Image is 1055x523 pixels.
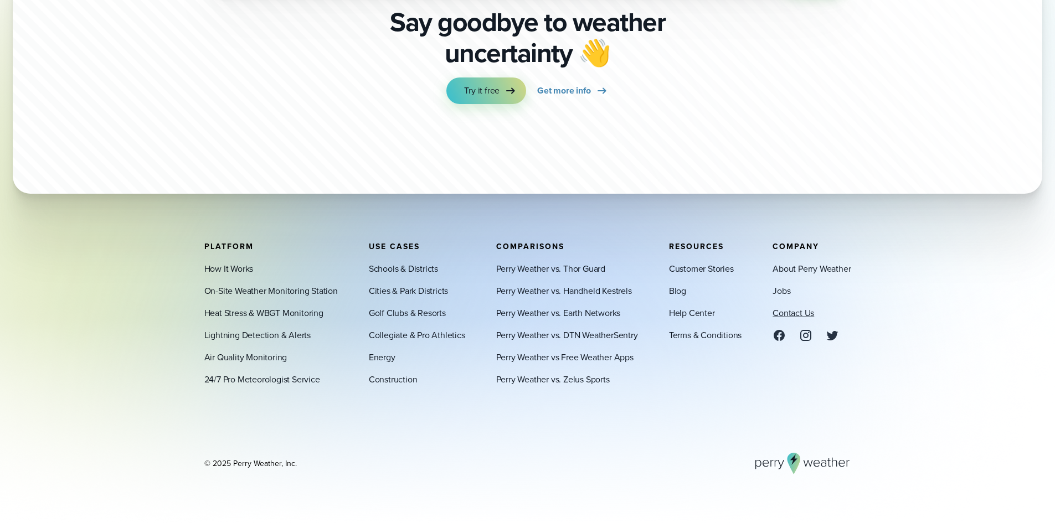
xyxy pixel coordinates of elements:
a: Perry Weather vs. DTN WeatherSentry [496,328,638,341]
span: Platform [204,240,254,252]
a: Get more info [537,77,608,104]
a: Perry Weather vs. Zelus Sports [496,372,610,386]
a: Help Center [669,306,715,319]
span: Use Cases [369,240,420,252]
span: Get more info [537,84,590,97]
a: About Perry Weather [773,262,851,275]
span: Try it free [464,84,500,97]
div: © 2025 Perry Weather, Inc. [204,458,297,469]
a: Customer Stories [669,262,734,275]
a: Perry Weather vs. Thor Guard [496,262,605,275]
a: Perry Weather vs Free Weather Apps [496,350,634,364]
a: 24/7 Pro Meteorologist Service [204,372,320,386]
span: Company [773,240,819,252]
a: Energy [369,350,395,364]
a: How It Works [204,262,254,275]
a: Collegiate & Pro Athletics [369,328,465,341]
a: Try it free [446,77,526,104]
span: Comparisons [496,240,564,252]
a: Schools & Districts [369,262,438,275]
a: Cities & Park Districts [369,284,448,297]
a: Perry Weather vs. Handheld Kestrels [496,284,632,297]
a: Lightning Detection & Alerts [204,328,311,341]
a: Golf Clubs & Resorts [369,306,446,319]
a: Jobs [773,284,790,297]
a: Contact Us [773,306,814,319]
p: Say goodbye to weather uncertainty 👋 [386,7,670,69]
a: Heat Stress & WBGT Monitoring [204,306,323,319]
a: On-Site Weather Monitoring Station [204,284,338,297]
a: Terms & Conditions [669,328,742,341]
a: Blog [669,284,686,297]
span: Resources [669,240,724,252]
a: Construction [369,372,418,386]
a: Air Quality Monitoring [204,350,287,364]
a: Perry Weather vs. Earth Networks [496,306,621,319]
